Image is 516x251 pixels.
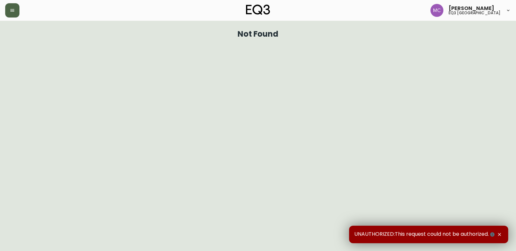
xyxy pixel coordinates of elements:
[238,31,279,37] h1: Not Found
[354,231,496,238] span: UNAUTHORIZED:This request could not be authorized.
[430,4,443,17] img: 6dbdb61c5655a9a555815750a11666cc
[246,5,270,15] img: logo
[449,11,500,15] h5: eq3 [GEOGRAPHIC_DATA]
[449,6,494,11] span: [PERSON_NAME]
